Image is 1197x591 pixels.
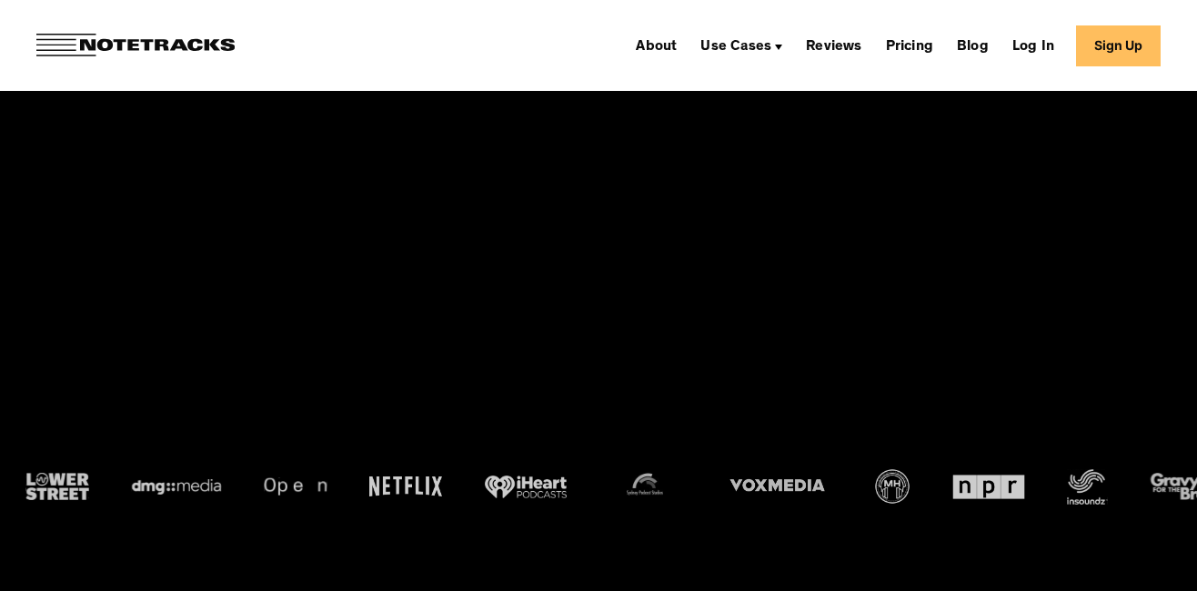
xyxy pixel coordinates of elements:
[950,31,996,60] a: Blog
[879,31,940,60] a: Pricing
[700,40,771,55] div: Use Cases
[693,31,790,60] div: Use Cases
[799,31,869,60] a: Reviews
[1076,25,1161,66] a: Sign Up
[629,31,684,60] a: About
[1005,31,1061,60] a: Log In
